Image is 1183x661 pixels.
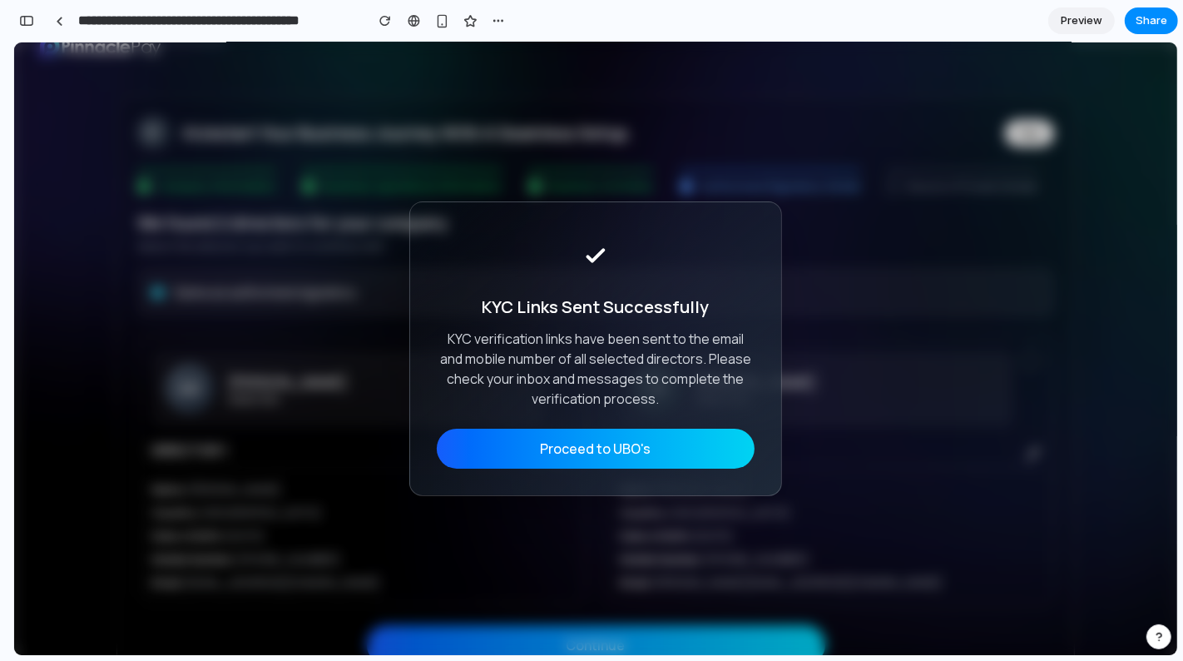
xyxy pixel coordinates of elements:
span: Share [1136,12,1167,29]
h3: KYC Links Sent Successfully [423,253,740,276]
button: Share [1125,7,1178,34]
button: Proceed to UBO's [423,386,740,426]
a: Preview [1048,7,1115,34]
p: KYC verification links have been sent to the email and mobile number of all selected directors. P... [423,286,740,366]
span: Preview [1061,12,1102,29]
